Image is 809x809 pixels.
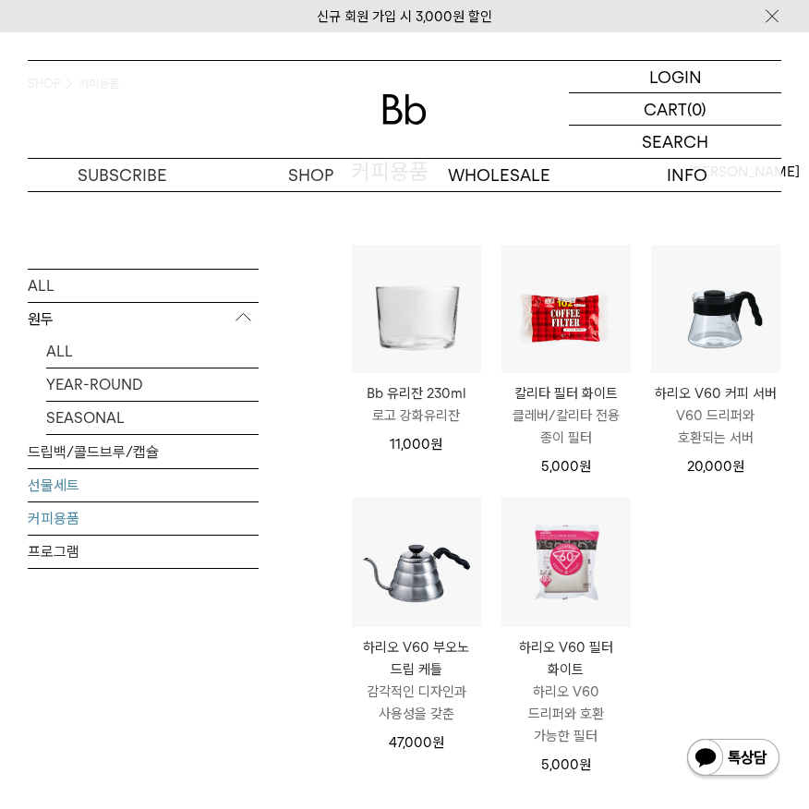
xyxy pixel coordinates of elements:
a: Bb 유리잔 230ml 로고 강화유리잔 [352,382,481,427]
img: 칼리타 필터 화이트 [501,245,631,374]
a: 하리오 V60 필터 화이트 하리오 V60 드리퍼와 호환 가능한 필터 [501,636,631,747]
span: 원 [430,436,442,453]
p: 하리오 V60 부오노 드립 케틀 [352,636,481,681]
a: 칼리타 필터 화이트 클레버/칼리타 전용 종이 필터 [501,382,631,449]
a: LOGIN [569,61,781,93]
p: 로고 강화유리잔 [352,404,481,427]
span: 원 [432,734,444,751]
span: 11,000 [390,436,442,453]
a: YEAR-ROUND [46,368,259,400]
p: SEARCH [642,126,708,158]
p: WHOLESALE [404,159,593,191]
a: CART (0) [569,93,781,126]
img: 로고 [382,94,427,125]
p: LOGIN [649,61,702,92]
img: 하리오 V60 커피 서버 [651,245,780,374]
p: 하리오 V60 필터 화이트 [501,636,631,681]
p: INFO [593,159,781,191]
a: SHOP [216,159,404,191]
span: 5,000 [541,458,591,475]
a: 하리오 V60 부오노 드립 케틀 감각적인 디자인과 사용성을 갖춘 [352,636,481,725]
p: 감각적인 디자인과 사용성을 갖춘 [352,681,481,725]
span: 원 [732,458,744,475]
p: CART [644,93,687,125]
a: SUBSCRIBE [28,159,216,191]
p: 하리오 V60 커피 서버 [651,382,780,404]
p: 하리오 V60 드리퍼와 호환 가능한 필터 [501,681,631,747]
img: 카카오톡 채널 1:1 채팅 버튼 [685,737,781,781]
a: ALL [28,269,259,301]
p: 원두 [28,302,259,335]
a: 커피용품 [28,501,259,534]
img: 하리오 V60 부오노 드립 케틀 [352,498,481,627]
a: 드립백/콜드브루/캡슐 [28,435,259,467]
img: Bb 유리잔 230ml [352,245,481,374]
span: 원 [579,756,591,773]
p: Bb 유리잔 230ml [352,382,481,404]
span: 5,000 [541,756,591,773]
span: 47,000 [389,734,444,751]
p: (0) [687,93,706,125]
a: 신규 회원 가입 시 3,000원 할인 [317,8,492,25]
p: 클레버/칼리타 전용 종이 필터 [501,404,631,449]
a: 선물세트 [28,468,259,501]
span: 20,000 [687,458,744,475]
p: V60 드리퍼와 호환되는 서버 [651,404,780,449]
a: SEASONAL [46,401,259,433]
a: 하리오 V60 커피 서버 V60 드리퍼와 호환되는 서버 [651,382,780,449]
span: 원 [579,458,591,475]
a: 프로그램 [28,535,259,567]
a: ALL [46,334,259,367]
p: 칼리타 필터 화이트 [501,382,631,404]
img: 하리오 V60 필터 화이트 [501,498,631,627]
